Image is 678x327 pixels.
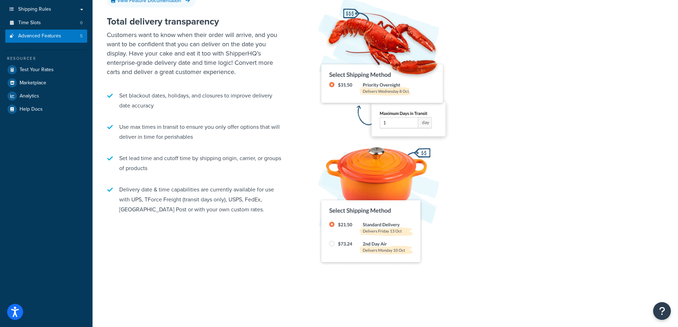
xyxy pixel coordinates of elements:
span: Analytics [20,93,39,99]
a: Shipping Rules [5,3,87,16]
a: Analytics [5,90,87,102]
span: Time Slots [18,20,41,26]
li: Use max times in transit to ensure you only offer options that will deliver in time for perishables [107,118,285,146]
div: Resources [5,56,87,62]
li: Advanced Features [5,30,87,43]
a: Time Slots0 [5,16,87,30]
span: Advanced Features [18,33,61,39]
span: 5 [80,33,83,39]
li: Set lead time and cutoff time by shipping origin, carrier, or groups of products [107,150,285,177]
span: Help Docs [20,106,43,112]
span: Shipping Rules [18,6,51,12]
span: Marketplace [20,80,46,86]
span: 0 [80,20,83,26]
a: Test Your Rates [5,63,87,76]
span: Test Your Rates [20,67,54,73]
li: Set blackout dates, holidays, and closures to improve delivery date accuracy [107,87,285,114]
a: Advanced Features5 [5,30,87,43]
li: Delivery date & time capabilities are currently available for use with UPS, TForce Freight (trans... [107,181,285,218]
button: Open Resource Center [653,302,671,320]
p: Customers want to know when their order will arrive, and you want to be confident that you can de... [107,30,285,77]
h2: Total delivery transparency [107,16,285,27]
a: Help Docs [5,103,87,116]
li: Time Slots [5,16,87,30]
a: Marketplace [5,77,87,89]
